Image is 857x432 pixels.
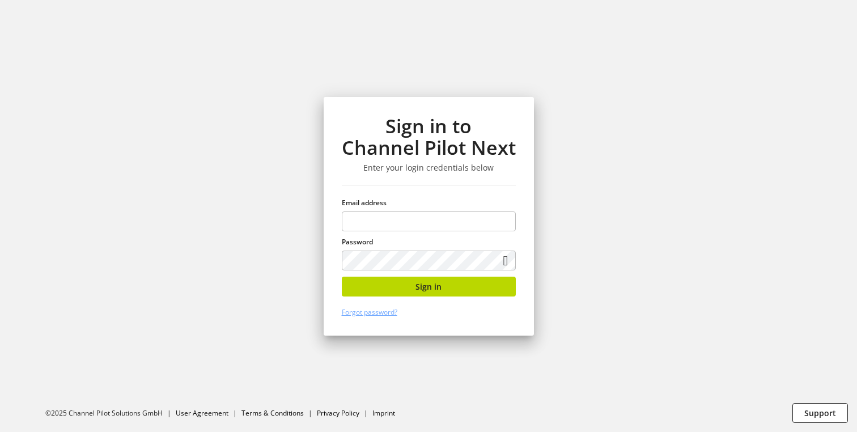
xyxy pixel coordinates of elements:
li: ©2025 Channel Pilot Solutions GmbH [45,408,176,418]
button: Sign in [342,277,516,297]
a: Imprint [372,408,395,418]
span: Support [804,407,836,419]
a: User Agreement [176,408,228,418]
span: Sign in [415,281,442,293]
a: Forgot password? [342,307,397,317]
button: Support [792,403,848,423]
a: Terms & Conditions [241,408,304,418]
h3: Enter your login credentials below [342,163,516,173]
h1: Sign in to Channel Pilot Next [342,115,516,159]
span: Email address [342,198,387,207]
a: Privacy Policy [317,408,359,418]
span: Password [342,237,373,247]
